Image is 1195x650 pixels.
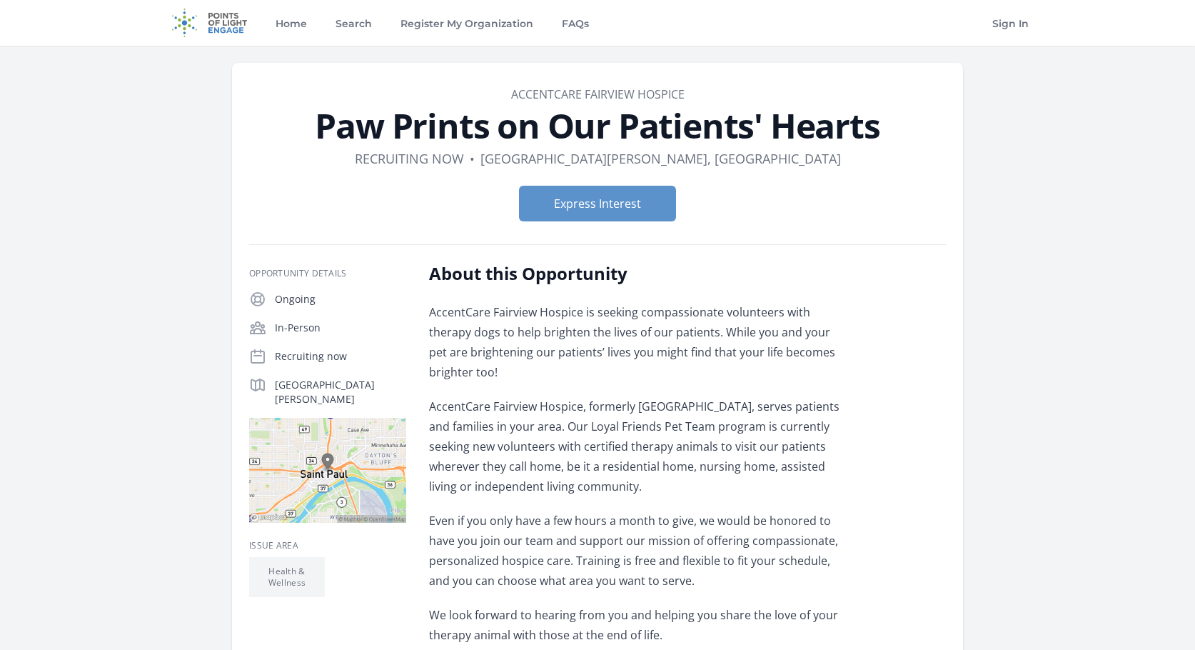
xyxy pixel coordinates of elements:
h1: Paw Prints on Our Patients' Hearts [249,109,946,143]
h3: Opportunity Details [249,268,406,279]
img: Map [249,418,406,523]
p: We look forward to hearing from you and helping you share the love of your therapy animal with th... [429,605,847,645]
p: Ongoing [275,292,406,306]
p: [GEOGRAPHIC_DATA][PERSON_NAME] [275,378,406,406]
h3: Issue area [249,540,406,551]
p: AccentCare Fairview Hospice is seeking compassionate volunteers with therapy dogs to help brighte... [429,302,847,382]
button: Express Interest [519,186,676,221]
h2: About this Opportunity [429,262,847,285]
li: Health & Wellness [249,557,325,597]
dd: [GEOGRAPHIC_DATA][PERSON_NAME], [GEOGRAPHIC_DATA] [480,149,841,169]
a: AccentCare Fairview Hospice [511,86,685,102]
dd: Recruiting now [355,149,464,169]
div: • [470,149,475,169]
p: Recruiting now [275,349,406,364]
p: In-Person [275,321,406,335]
p: AccentCare Fairview Hospice, formerly [GEOGRAPHIC_DATA], serves patients and families in your are... [429,396,847,496]
p: Even if you only have a few hours a month to give, we would be honored to have you join our team ... [429,511,847,591]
